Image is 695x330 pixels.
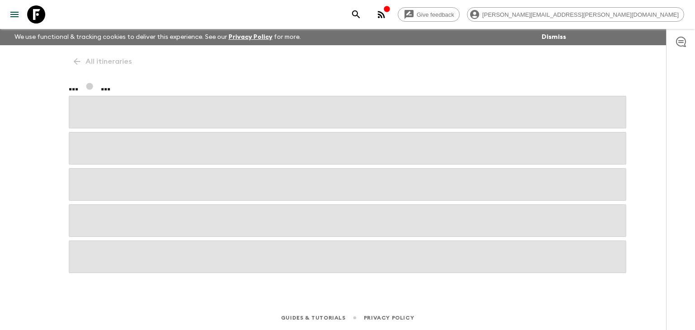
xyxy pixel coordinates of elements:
[281,313,346,323] a: Guides & Tutorials
[228,34,272,40] a: Privacy Policy
[69,78,626,96] h1: ... ...
[477,11,684,18] span: [PERSON_NAME][EMAIL_ADDRESS][PERSON_NAME][DOMAIN_NAME]
[347,5,365,24] button: search adventures
[364,313,414,323] a: Privacy Policy
[398,7,460,22] a: Give feedback
[412,11,459,18] span: Give feedback
[11,29,305,45] p: We use functional & tracking cookies to deliver this experience. See our for more.
[539,31,568,43] button: Dismiss
[5,5,24,24] button: menu
[467,7,684,22] div: [PERSON_NAME][EMAIL_ADDRESS][PERSON_NAME][DOMAIN_NAME]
